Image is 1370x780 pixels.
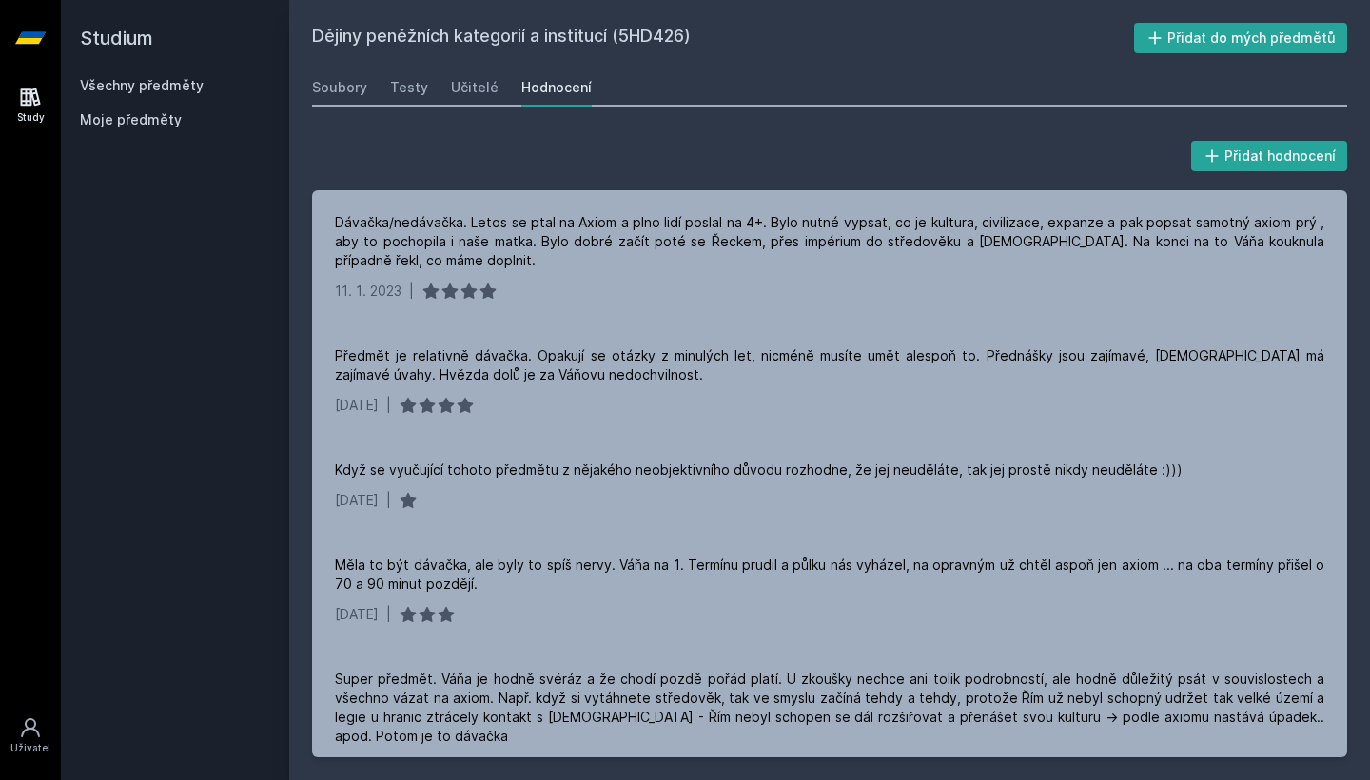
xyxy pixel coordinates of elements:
[451,78,499,97] div: Učitelé
[335,556,1324,594] div: Měla to být dávačka, ale byly to spíš nervy. Váňa na 1. Termínu prudil a půlku nás vyházel, na op...
[386,605,391,624] div: |
[521,78,592,97] div: Hodnocení
[386,396,391,415] div: |
[4,76,57,134] a: Study
[4,707,57,765] a: Uživatel
[1134,23,1348,53] button: Přidat do mých předmětů
[335,282,401,301] div: 11. 1. 2023
[335,670,1324,746] div: Super předmět. Váňa je hodně svéráz a že chodí pozdě pořád platí. U zkoušky nechce ani tolik podr...
[17,110,45,125] div: Study
[312,68,367,107] a: Soubory
[390,68,428,107] a: Testy
[1191,141,1348,171] button: Přidat hodnocení
[409,282,414,301] div: |
[312,78,367,97] div: Soubory
[80,77,204,93] a: Všechny předměty
[390,78,428,97] div: Testy
[521,68,592,107] a: Hodnocení
[335,491,379,510] div: [DATE]
[335,605,379,624] div: [DATE]
[451,68,499,107] a: Učitelé
[80,110,182,129] span: Moje předměty
[10,741,50,755] div: Uživatel
[386,491,391,510] div: |
[312,23,1134,53] h2: Dějiny peněžních kategorií a institucí (5HD426)
[335,460,1183,479] div: Když se vyučující tohoto předmětu z nějakého neobjektivního důvodu rozhodne, že jej neuděláte, ta...
[335,346,1324,384] div: Předmět je relativně dávačka. Opakují se otázky z minulých let, nicméně musíte umět alespoň to. P...
[335,213,1324,270] div: Dávačka/nedávačka. Letos se ptal na Axiom a plno lidí poslal na 4+. Bylo nutné vypsat, co je kult...
[335,396,379,415] div: [DATE]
